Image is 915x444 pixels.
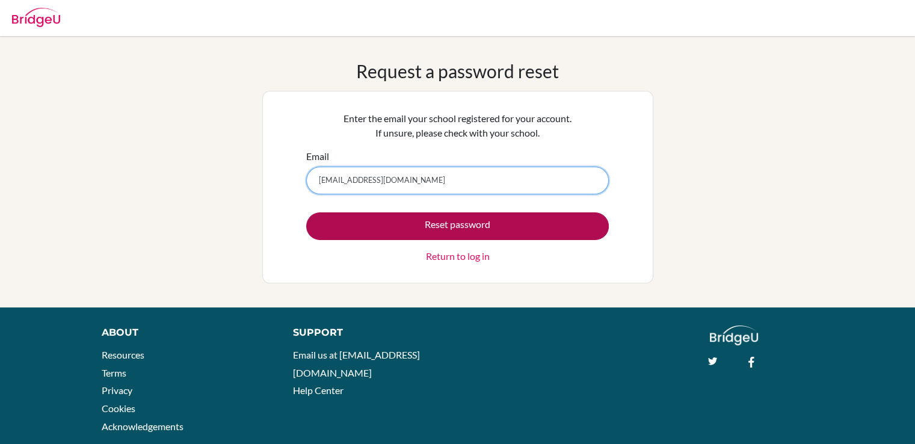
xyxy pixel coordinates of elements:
[293,384,344,396] a: Help Center
[102,402,135,414] a: Cookies
[102,384,132,396] a: Privacy
[293,349,420,378] a: Email us at [EMAIL_ADDRESS][DOMAIN_NAME]
[306,149,329,164] label: Email
[102,421,183,432] a: Acknowledgements
[102,325,266,340] div: About
[102,367,126,378] a: Terms
[12,8,60,27] img: Bridge-U
[306,111,609,140] p: Enter the email your school registered for your account. If unsure, please check with your school.
[356,60,559,82] h1: Request a password reset
[710,325,759,345] img: logo_white@2x-f4f0deed5e89b7ecb1c2cc34c3e3d731f90f0f143d5ea2071677605dd97b5244.png
[102,349,144,360] a: Resources
[426,249,490,264] a: Return to log in
[306,212,609,240] button: Reset password
[293,325,445,340] div: Support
